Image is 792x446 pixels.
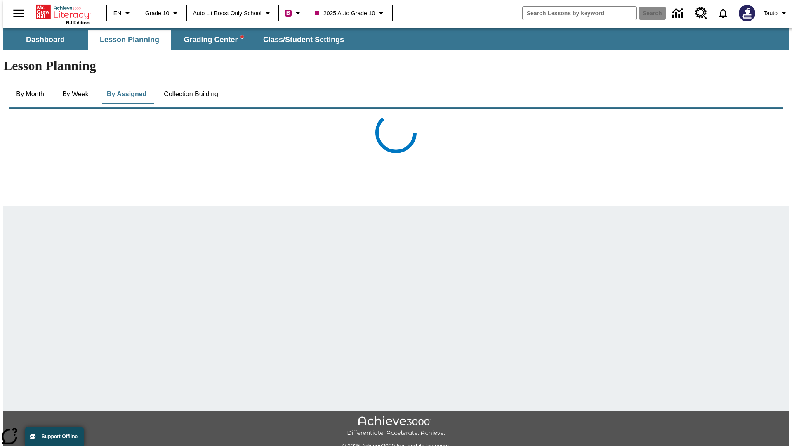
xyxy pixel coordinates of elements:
[9,84,51,104] button: By Month
[7,1,31,26] button: Open side menu
[712,2,734,24] a: Notifications
[312,6,389,21] button: Class: 2025 Auto Grade 10, Select your class
[145,9,169,18] span: Grade 10
[315,9,375,18] span: 2025 Auto Grade 10
[282,6,306,21] button: Boost Class color is violet red. Change class color
[347,416,445,437] img: Achieve3000 Differentiate Accelerate Achieve
[240,35,244,38] svg: writing assistant alert
[523,7,636,20] input: search field
[257,30,351,50] button: Class/Student Settings
[3,58,789,74] h1: Lesson Planning
[157,84,225,104] button: Collection Building
[286,8,290,18] span: B
[42,434,78,439] span: Support Offline
[3,30,351,50] div: SubNavbar
[739,5,755,21] img: Avatar
[66,20,90,25] span: NJ Edition
[55,84,96,104] button: By Week
[110,6,136,21] button: Language: EN, Select a language
[760,6,792,21] button: Profile/Settings
[667,2,690,25] a: Data Center
[113,9,121,18] span: EN
[36,3,90,25] div: Home
[25,427,84,446] button: Support Offline
[193,9,262,18] span: Auto Lit Boost only School
[3,28,789,50] div: SubNavbar
[734,2,760,24] button: Select a new avatar
[4,30,87,50] button: Dashboard
[690,2,712,24] a: Resource Center, Will open in new tab
[36,4,90,20] a: Home
[100,35,159,45] span: Lesson Planning
[263,35,344,45] span: Class/Student Settings
[172,30,255,50] button: Grading Center
[142,6,184,21] button: Grade: Grade 10, Select a grade
[26,35,65,45] span: Dashboard
[764,9,778,18] span: Tauto
[189,6,276,21] button: School: Auto Lit Boost only School, Select your school
[100,84,153,104] button: By Assigned
[88,30,171,50] button: Lesson Planning
[184,35,243,45] span: Grading Center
